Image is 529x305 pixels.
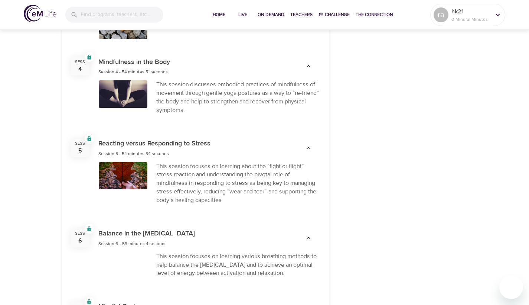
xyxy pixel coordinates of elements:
[78,65,82,74] div: 4
[78,237,82,245] div: 6
[98,57,170,68] h6: Mindfulness in the Body
[81,7,163,23] input: Find programs, teachers, etc...
[78,147,82,155] div: 5
[156,80,320,115] div: This session discusses embodied practices of mindfulness of movement through gentle yoga postures...
[75,59,85,65] div: Sess
[319,11,350,19] span: 1% Challenge
[499,275,523,299] iframe: Button to launch messaging window
[75,141,85,147] div: Sess
[434,7,448,22] div: ra
[234,11,252,19] span: Live
[290,11,313,19] span: Teachers
[75,231,85,237] div: Sess
[98,69,168,75] span: Session 4 - 54 minutes 51 seconds
[24,5,56,22] img: logo
[98,138,210,149] h6: Reacting versus Responding to Stress
[98,241,167,247] span: Session 6 - 53 minutes 4 seconds
[356,11,393,19] span: The Connection
[451,7,491,16] p: hk21
[98,151,169,157] span: Session 5 - 54 minutes 54 seconds
[258,11,284,19] span: On-Demand
[156,162,320,205] div: This session focuses on learning about the “fight or flight” stress reaction and understanding th...
[451,16,491,23] p: 0 Mindful Minutes
[156,252,320,278] div: This session focuses on learning various breathing methods to help balance the [MEDICAL_DATA] and...
[210,11,228,19] span: Home
[98,228,195,239] h6: Balance in the [MEDICAL_DATA]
